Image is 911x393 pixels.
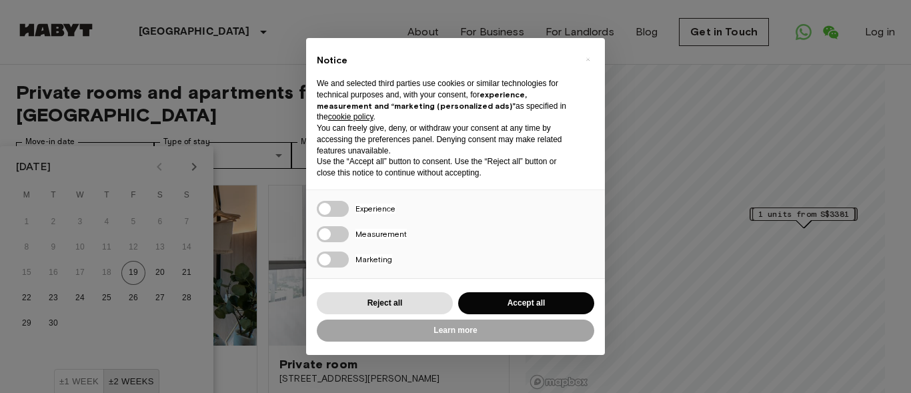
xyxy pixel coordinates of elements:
span: Experience [355,204,395,214]
h2: Notice [317,54,573,67]
strong: experience, measurement and “marketing (personalized ads)” [317,89,527,111]
span: × [586,51,590,67]
p: You can freely give, deny, or withdraw your consent at any time by accessing the preferences pane... [317,123,573,156]
p: We and selected third parties use cookies or similar technologies for technical purposes and, wit... [317,78,573,123]
span: Measurement [355,229,407,239]
a: cookie policy [328,112,373,121]
button: Learn more [317,320,594,342]
button: Accept all [458,292,594,314]
p: Use the “Accept all” button to consent. Use the “Reject all” button or close this notice to conti... [317,156,573,179]
button: Reject all [317,292,453,314]
span: Marketing [355,254,392,264]
button: Close this notice [577,49,598,70]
